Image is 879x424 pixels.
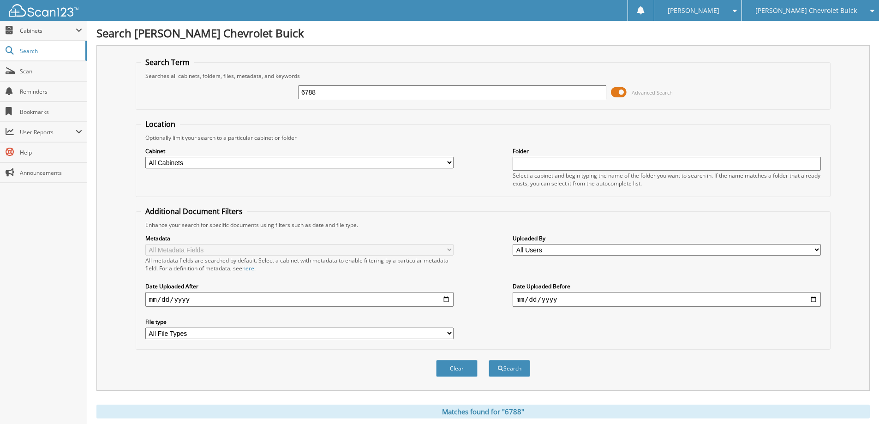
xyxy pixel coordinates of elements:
[96,405,870,418] div: Matches found for "6788"
[141,134,825,142] div: Optionally limit your search to a particular cabinet or folder
[242,264,254,272] a: here
[513,234,821,242] label: Uploaded By
[145,147,454,155] label: Cabinet
[96,25,870,41] h1: Search [PERSON_NAME] Chevrolet Buick
[755,8,857,13] span: [PERSON_NAME] Chevrolet Buick
[141,206,247,216] legend: Additional Document Filters
[513,172,821,187] div: Select a cabinet and begin typing the name of the folder you want to search in. If the name match...
[141,72,825,80] div: Searches all cabinets, folders, files, metadata, and keywords
[141,119,180,129] legend: Location
[436,360,478,377] button: Clear
[20,47,81,55] span: Search
[141,221,825,229] div: Enhance your search for specific documents using filters such as date and file type.
[9,4,78,17] img: scan123-logo-white.svg
[20,108,82,116] span: Bookmarks
[632,89,673,96] span: Advanced Search
[20,169,82,177] span: Announcements
[145,292,454,307] input: start
[145,257,454,272] div: All metadata fields are searched by default. Select a cabinet with metadata to enable filtering b...
[145,282,454,290] label: Date Uploaded After
[145,318,454,326] label: File type
[20,128,76,136] span: User Reports
[668,8,719,13] span: [PERSON_NAME]
[20,149,82,156] span: Help
[513,292,821,307] input: end
[513,282,821,290] label: Date Uploaded Before
[141,57,194,67] legend: Search Term
[489,360,530,377] button: Search
[145,234,454,242] label: Metadata
[20,88,82,96] span: Reminders
[20,27,76,35] span: Cabinets
[513,147,821,155] label: Folder
[20,67,82,75] span: Scan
